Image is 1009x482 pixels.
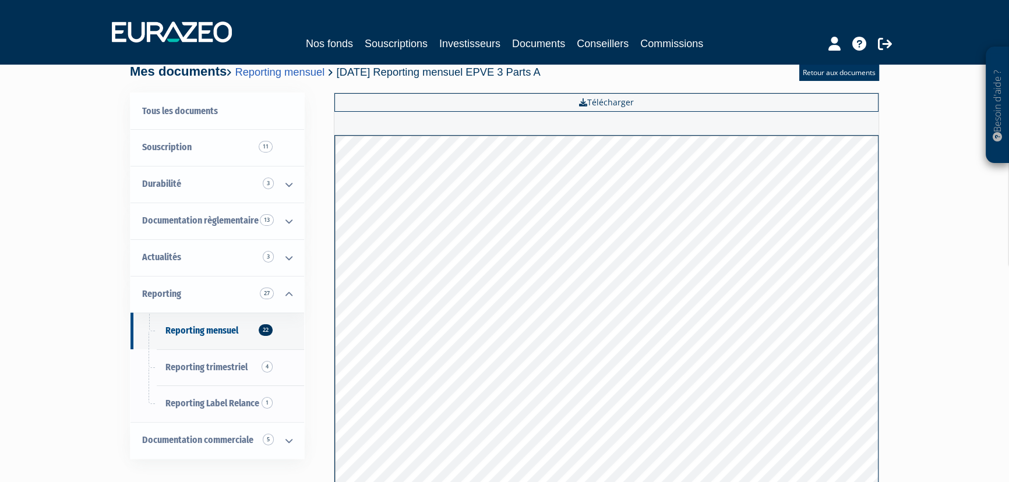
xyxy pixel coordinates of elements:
[259,324,273,336] span: 22
[142,178,181,189] span: Durabilité
[439,36,500,52] a: Investisseurs
[130,93,304,130] a: Tous les documents
[260,288,274,299] span: 27
[130,349,304,386] a: Reporting trimestriel4
[130,166,304,203] a: Durabilité 3
[260,214,274,226] span: 13
[259,141,273,153] span: 11
[991,53,1004,158] p: Besoin d'aide ?
[130,276,304,313] a: Reporting 27
[165,398,259,409] span: Reporting Label Relance
[130,239,304,276] a: Actualités 3
[262,361,273,373] span: 4
[263,178,274,189] span: 3
[262,397,273,409] span: 1
[142,288,181,299] span: Reporting
[142,215,259,226] span: Documentation règlementaire
[165,361,248,373] span: Reporting trimestriel
[336,66,540,78] span: [DATE] Reporting mensuel EPVE 3 Parts A
[512,36,565,52] a: Documents
[130,385,304,422] a: Reporting Label Relance1
[263,434,274,445] span: 5
[165,325,238,336] span: Reporting mensuel
[142,251,181,263] span: Actualités
[799,65,879,81] a: Retour aux documents
[142,141,192,153] span: Souscription
[365,36,428,52] a: Souscriptions
[142,434,253,445] span: Documentation commerciale
[130,203,304,239] a: Documentation règlementaire 13
[130,129,304,166] a: Souscription11
[334,93,879,112] a: Télécharger
[306,36,353,52] a: Nos fonds
[112,22,232,42] img: 1732889491-logotype_eurazeo_blanc_rvb.png
[577,36,629,52] a: Conseillers
[263,251,274,263] span: 3
[130,313,304,349] a: Reporting mensuel22
[130,422,304,459] a: Documentation commerciale 5
[130,65,541,79] h4: Mes documents
[640,36,703,52] a: Commissions
[235,66,324,78] a: Reporting mensuel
